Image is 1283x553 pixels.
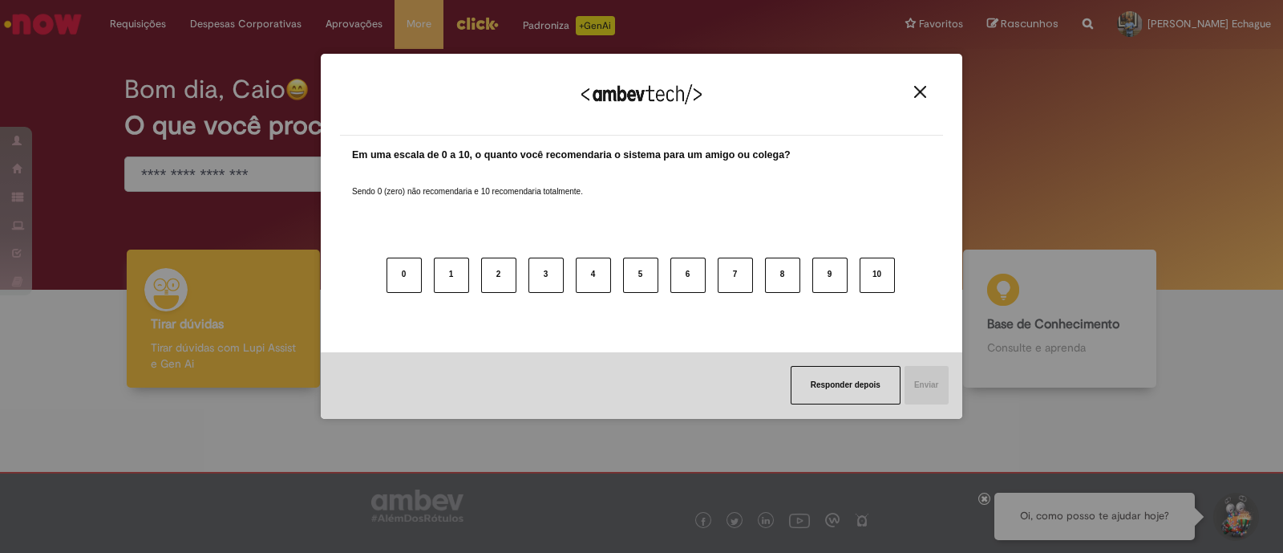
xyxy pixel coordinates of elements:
[860,258,895,293] button: 10
[352,167,583,197] label: Sendo 0 (zero) não recomendaria e 10 recomendaria totalmente.
[528,258,564,293] button: 3
[581,84,702,104] img: Logo Ambevtech
[765,258,800,293] button: 8
[718,258,753,293] button: 7
[352,148,791,163] label: Em uma escala de 0 a 10, o quanto você recomendaria o sistema para um amigo ou colega?
[481,258,516,293] button: 2
[576,258,611,293] button: 4
[914,86,926,98] img: Close
[387,258,422,293] button: 0
[791,366,901,405] button: Responder depois
[434,258,469,293] button: 1
[909,85,931,99] button: Close
[670,258,706,293] button: 6
[812,258,848,293] button: 9
[623,258,658,293] button: 5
